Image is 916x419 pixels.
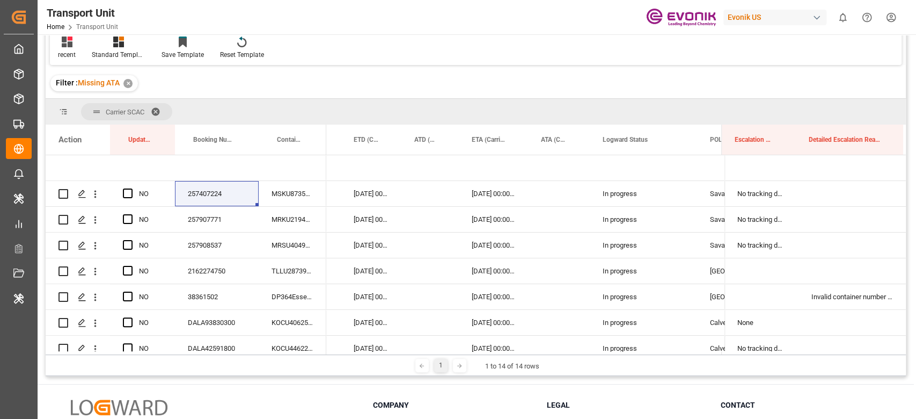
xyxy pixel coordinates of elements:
[697,207,804,232] div: Savannah
[590,336,697,361] div: In progress
[220,50,264,60] div: Reset Template
[259,258,326,284] div: TLLU2873936
[259,181,326,206] div: MSKU8735907
[373,400,533,411] h3: Company
[459,258,528,284] div: [DATE] 00:00:00
[724,233,906,258] div: Press SPACE to select this row.
[46,233,326,258] div: Press SPACE to select this row.
[855,5,879,30] button: Help Center
[78,78,120,87] span: Missing ATA
[139,259,162,284] div: NO
[46,207,326,233] div: Press SPACE to select this row.
[459,336,528,361] div: [DATE] 00:00:00
[259,233,326,258] div: MRSU4049788
[341,284,401,309] div: [DATE] 00:00:00
[723,10,826,25] div: Evonik US
[414,136,436,143] span: ATD (Carrier)
[162,50,204,60] div: Save Template
[139,285,162,309] div: NO
[646,8,716,27] img: Evonik-brand-mark-Deep-Purple-RGB.jpeg_1700498283.jpeg
[139,310,162,335] div: NO
[175,336,259,361] div: DALA42591800
[259,207,326,232] div: MRKU2194634
[341,207,401,232] div: [DATE] 00:00:00
[341,336,401,361] div: [DATE] 00:00:00
[697,310,804,335] div: Calvert City
[46,155,326,181] div: Press SPACE to select this row.
[58,50,76,60] div: recent
[341,233,401,258] div: [DATE] 00:00:00
[46,336,326,362] div: Press SPACE to select this row.
[459,181,528,206] div: [DATE] 00:00:00
[697,284,804,309] div: [GEOGRAPHIC_DATA]
[277,136,304,143] span: Container Number
[46,258,326,284] div: Press SPACE to select this row.
[193,136,236,143] span: Booking Number
[724,155,906,181] div: Press SPACE to select this row.
[590,284,697,309] div: In progress
[175,310,259,335] div: DALA93830300
[71,400,167,415] img: Logward Logo
[92,50,145,60] div: Standard Templates
[175,233,259,258] div: 257908537
[724,336,906,362] div: Press SPACE to select this row.
[735,136,773,143] span: Escalation Reason
[590,181,697,206] div: In progress
[541,136,567,143] span: ATA (Carrier)
[697,336,804,361] div: Calvert City
[341,310,401,335] div: [DATE] 00:00:00
[47,23,64,31] a: Home
[259,284,326,309] div: DP364EssenISO
[139,182,162,206] div: NO
[723,7,831,27] button: Evonik US
[590,233,697,258] div: In progress
[128,136,152,143] span: Update Last Opened
[697,181,804,206] div: Savannah
[46,310,326,336] div: Press SPACE to select this row.
[341,258,401,284] div: [DATE] 00:00:00
[139,207,162,232] div: NO
[724,310,906,336] div: Press SPACE to select this row.
[46,181,326,207] div: Press SPACE to select this row.
[809,136,881,143] span: Detailed Escalation Reason
[724,233,798,258] div: No tracking data received from the carrier
[459,310,528,335] div: [DATE] 00:00:00
[724,181,906,207] div: Press SPACE to select this row.
[459,284,528,309] div: [DATE] 00:00:00
[720,400,881,411] h3: Contact
[259,310,326,335] div: KOCU4062537
[259,336,326,361] div: KOCU4462220
[724,207,906,233] div: Press SPACE to select this row.
[697,233,804,258] div: Savannah
[603,136,648,143] span: Logward Status
[485,361,539,372] div: 1 to 14 of 14 rows
[724,336,798,361] div: No tracking data received from the carrier
[459,207,528,232] div: [DATE] 00:00:00
[139,233,162,258] div: NO
[710,136,740,143] span: POL Name
[547,400,707,411] h3: Legal
[175,258,259,284] div: 2162274750
[46,284,326,310] div: Press SPACE to select this row.
[724,284,906,310] div: Press SPACE to select this row.
[175,284,259,309] div: 38361502
[47,5,118,21] div: Transport Unit
[434,359,448,372] div: 1
[590,258,697,284] div: In progress
[590,310,697,335] div: In progress
[175,207,259,232] div: 257907771
[724,207,798,232] div: No tracking data received from the carrier
[354,136,379,143] span: ETD (Carrier)
[459,233,528,258] div: [DATE] 00:00:00
[123,79,133,88] div: ✕
[724,310,798,335] div: None
[697,258,804,284] div: [GEOGRAPHIC_DATA]
[106,108,144,116] span: Carrier SCAC
[175,181,259,206] div: 257407224
[798,284,906,309] div: Invalid container number received by customer/forwarder
[56,78,78,87] span: Filter :
[590,207,697,232] div: In progress
[724,258,906,284] div: Press SPACE to select this row.
[341,181,401,206] div: [DATE] 00:00:00
[472,136,505,143] span: ETA (Carrier)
